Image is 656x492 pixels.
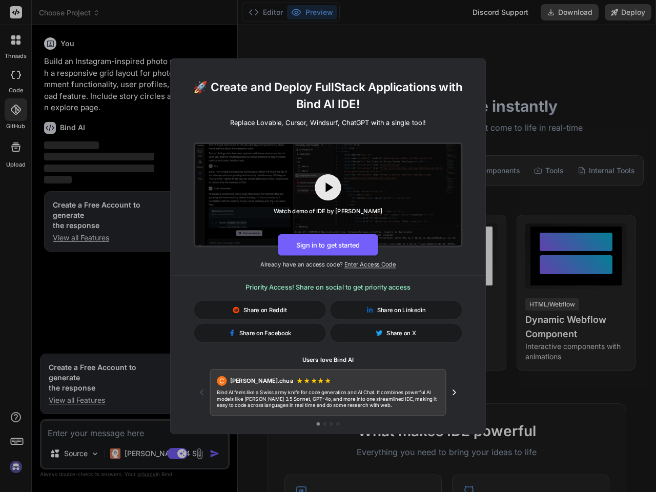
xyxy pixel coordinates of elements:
[230,117,426,127] p: Replace Lovable, Cursor, Windsurf, ChatGPT with a single tool!
[243,305,287,314] span: Share on Reddit
[278,234,378,255] button: Sign in to get started
[239,329,292,337] span: Share on Facebook
[171,260,485,269] p: Already have an access code?
[194,282,463,292] h3: Priority Access! Share on social to get priority access
[377,305,426,314] span: Share on Linkedin
[317,376,324,385] span: ★
[230,377,293,385] span: [PERSON_NAME].chua
[274,207,383,215] div: Watch demo of IDE by [PERSON_NAME]
[311,376,318,385] span: ★
[336,422,339,425] button: Go to testimonial 4
[323,422,326,425] button: Go to testimonial 2
[183,78,472,112] h1: 🚀 Create and Deploy FullStack Applications with Bind AI IDE!
[317,422,320,425] button: Go to testimonial 1
[303,376,311,385] span: ★
[386,329,416,337] span: Share on X
[344,260,396,268] span: Enter Access Code
[324,376,332,385] span: ★
[194,356,463,364] h1: Users love Bind AI
[217,389,439,408] p: Bind AI feels like a Swiss army knife for code generation and AI Chat. It combines powerful AI mo...
[217,376,227,385] div: C
[446,384,462,400] button: Next testimonial
[194,384,210,400] button: Previous testimonial
[330,422,333,425] button: Go to testimonial 3
[296,376,303,385] span: ★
